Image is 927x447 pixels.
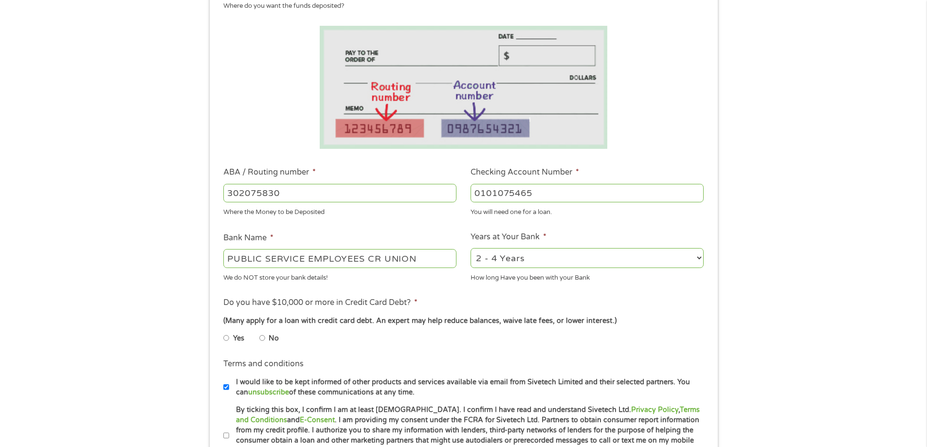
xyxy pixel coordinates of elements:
div: Where the Money to be Deposited [223,204,456,217]
label: Checking Account Number [471,167,579,178]
div: You will need one for a loan. [471,204,704,217]
label: No [269,333,279,344]
label: Do you have $10,000 or more in Credit Card Debt? [223,298,418,308]
div: How long Have you been with your Bank [471,269,704,283]
label: ABA / Routing number [223,167,316,178]
a: Terms and Conditions [236,406,700,424]
a: unsubscribe [248,388,289,396]
label: Terms and conditions [223,359,304,369]
label: Yes [233,333,244,344]
a: Privacy Policy [631,406,678,414]
img: Routing number location [320,26,608,149]
a: E-Consent [300,416,335,424]
input: 263177916 [223,184,456,202]
div: We do NOT store your bank details! [223,269,456,283]
label: Years at Your Bank [471,232,546,242]
div: Where do you want the funds deposited? [223,1,696,11]
input: 345634636 [471,184,704,202]
label: Bank Name [223,233,273,243]
div: (Many apply for a loan with credit card debt. An expert may help reduce balances, waive late fees... [223,316,703,326]
label: I would like to be kept informed of other products and services available via email from Sivetech... [229,377,707,398]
